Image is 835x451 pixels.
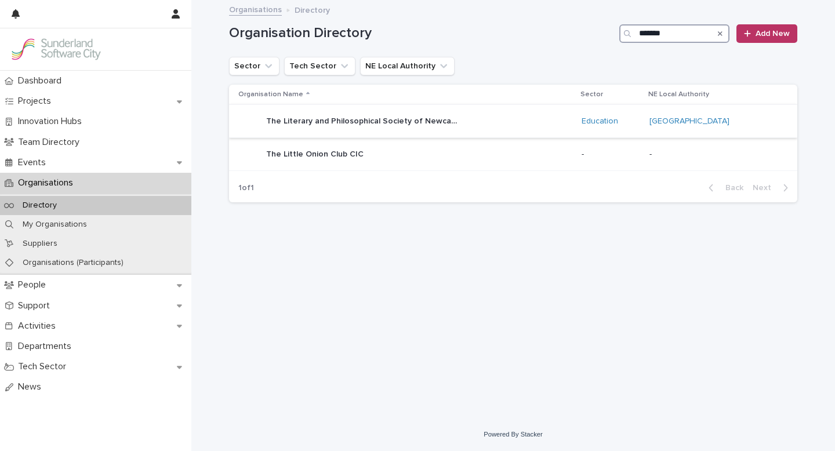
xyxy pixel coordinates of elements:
tr: The Little Onion Club CICThe Little Onion Club CIC -- [229,138,797,171]
p: NE Local Authority [648,88,709,101]
p: Events [13,157,55,168]
a: Organisations [229,2,282,16]
p: Organisation Name [238,88,303,101]
span: Back [718,184,743,192]
h1: Organisation Directory [229,25,615,42]
p: Organisations (Participants) [13,258,133,268]
p: - [649,150,779,159]
p: - [582,150,640,159]
p: Dashboard [13,75,71,86]
input: Search [619,24,729,43]
img: Kay6KQejSz2FjblR6DWv [9,38,102,61]
p: Tech Sector [13,361,75,372]
tr: The Literary and Philosophical Society of NewcastleThe Literary and Philosophical Society of Newc... [229,105,797,138]
p: Sector [580,88,603,101]
p: The Little Onion Club CIC [266,147,366,159]
button: NE Local Authority [360,57,455,75]
button: Sector [229,57,279,75]
p: Suppliers [13,239,67,249]
a: Powered By Stacker [484,431,542,438]
p: Support [13,300,59,311]
a: [GEOGRAPHIC_DATA] [649,117,729,126]
p: News [13,381,50,392]
p: Projects [13,96,60,107]
button: Next [748,183,797,193]
p: Innovation Hubs [13,116,91,127]
button: Back [699,183,748,193]
a: Education [582,117,618,126]
p: Directory [295,3,330,16]
p: People [13,279,55,290]
p: My Organisations [13,220,96,230]
p: Departments [13,341,81,352]
p: The Literary and Philosophical Society of Newcastle [266,114,462,126]
button: Tech Sector [284,57,355,75]
span: Add New [756,30,790,38]
p: Organisations [13,177,82,188]
span: Next [753,184,778,192]
p: 1 of 1 [229,174,263,202]
a: Add New [736,24,797,43]
p: Directory [13,201,66,210]
p: Activities [13,321,65,332]
p: Team Directory [13,137,89,148]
